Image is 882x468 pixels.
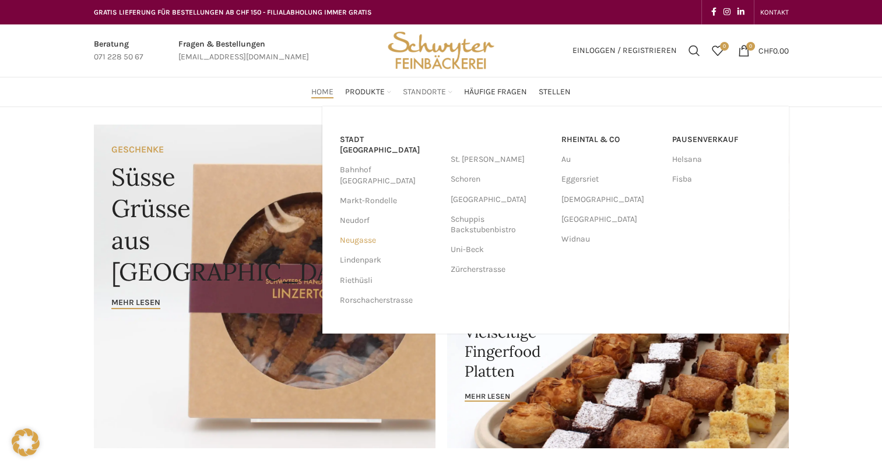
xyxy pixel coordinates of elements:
[94,125,435,448] a: Banner link
[561,150,660,169] a: Au
[451,190,550,210] a: [GEOGRAPHIC_DATA]
[572,47,677,55] span: Einloggen / Registrieren
[561,169,660,189] a: Eggersriet
[760,8,789,16] span: KONTAKT
[340,130,439,160] a: Stadt [GEOGRAPHIC_DATA]
[384,24,498,77] img: Bäckerei Schwyter
[720,4,734,20] a: Instagram social link
[94,38,143,64] a: Infobox link
[539,80,571,104] a: Stellen
[464,80,527,104] a: Häufige Fragen
[561,130,660,150] a: RHEINTAL & CO
[311,80,333,104] a: Home
[340,191,439,211] a: Markt-Rondelle
[561,210,660,229] a: [GEOGRAPHIC_DATA]
[340,250,439,270] a: Lindenpark
[539,87,571,98] span: Stellen
[672,130,771,150] a: Pausenverkauf
[754,1,795,24] div: Secondary navigation
[340,211,439,231] a: Neudorf
[567,39,683,62] a: Einloggen / Registrieren
[403,87,446,98] span: Standorte
[706,39,729,62] div: Meine Wunschliste
[340,290,439,310] a: Rorschacherstrasse
[451,240,550,260] a: Uni-Beck
[561,190,660,210] a: [DEMOGRAPHIC_DATA]
[683,39,706,62] a: Suchen
[760,1,789,24] a: KONTAKT
[758,45,789,55] bdi: 0.00
[561,229,660,249] a: Widnau
[734,4,748,20] a: Linkedin social link
[340,160,439,190] a: Bahnhof [GEOGRAPHIC_DATA]
[340,271,439,290] a: Riethüsli
[94,8,372,16] span: GRATIS LIEFERUNG FÜR BESTELLUNGEN AB CHF 150 - FILIALABHOLUNG IMMER GRATIS
[178,38,309,64] a: Infobox link
[384,45,498,55] a: Site logo
[746,42,755,51] span: 0
[345,87,385,98] span: Produkte
[451,210,550,240] a: Schuppis Backstubenbistro
[340,231,439,250] a: Neugasse
[464,87,527,98] span: Häufige Fragen
[758,45,773,55] span: CHF
[708,4,720,20] a: Facebook social link
[672,169,771,189] a: Fisba
[720,42,729,51] span: 0
[672,150,771,169] a: Helsana
[88,80,795,104] div: Main navigation
[311,87,333,98] span: Home
[403,80,452,104] a: Standorte
[345,80,391,104] a: Produkte
[451,150,550,169] a: St. [PERSON_NAME]
[732,39,795,62] a: 0 CHF0.00
[706,39,729,62] a: 0
[451,169,550,189] a: Schoren
[451,260,550,279] a: Zürcherstrasse
[447,286,789,448] a: Banner link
